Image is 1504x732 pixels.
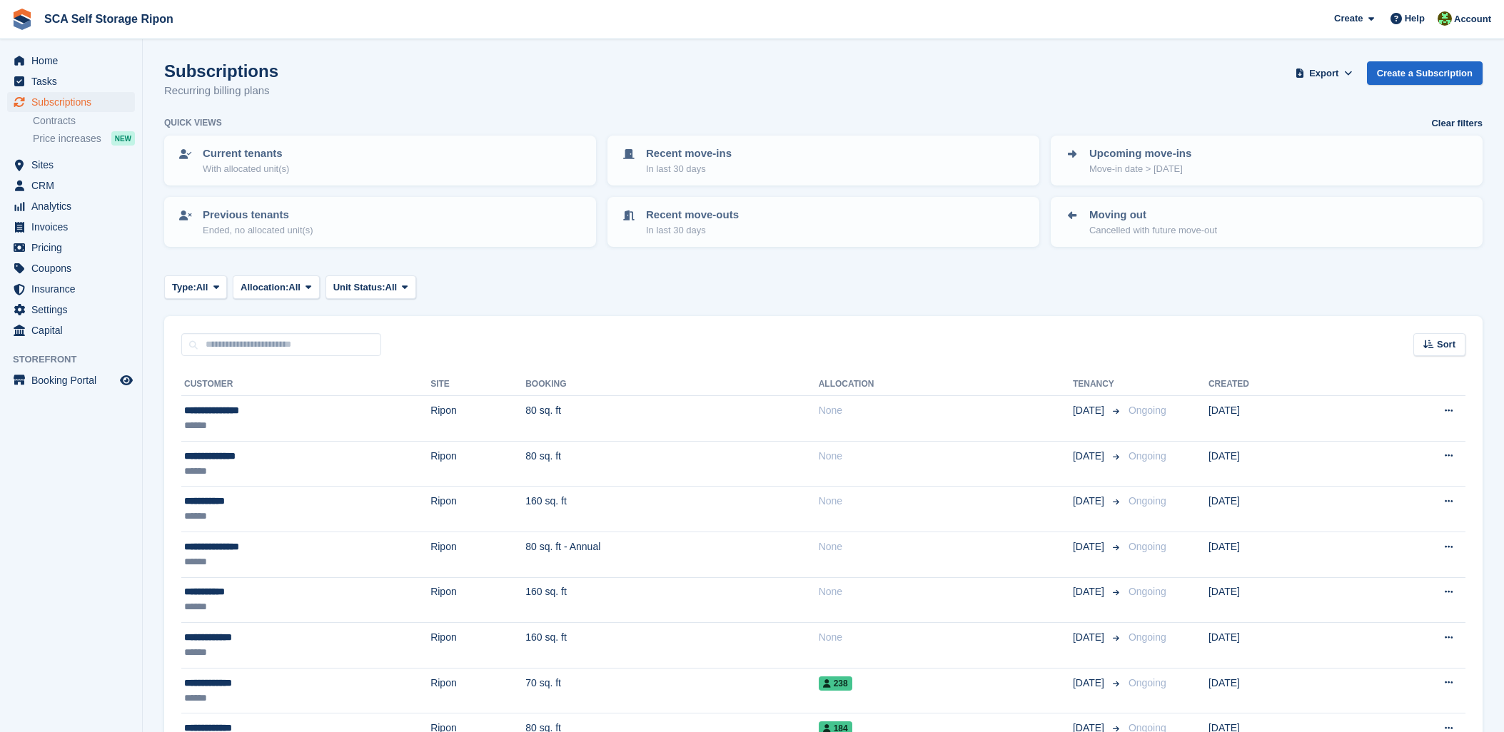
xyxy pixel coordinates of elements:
[525,532,818,577] td: 80 sq. ft - Annual
[164,83,278,99] p: Recurring billing plans
[31,258,117,278] span: Coupons
[1073,449,1107,464] span: [DATE]
[31,92,117,112] span: Subscriptions
[7,155,135,175] a: menu
[325,275,416,299] button: Unit Status: All
[241,280,288,295] span: Allocation:
[1129,405,1166,416] span: Ongoing
[1129,495,1166,507] span: Ongoing
[33,114,135,128] a: Contracts
[203,146,289,162] p: Current tenants
[646,146,732,162] p: Recent move-ins
[333,280,385,295] span: Unit Status:
[11,9,33,30] img: stora-icon-8386f47178a22dfd0bd8f6a31ec36ba5ce8667c1dd55bd0f319d3a0aa187defe.svg
[1129,450,1166,462] span: Ongoing
[430,441,525,487] td: Ripon
[7,258,135,278] a: menu
[7,370,135,390] a: menu
[7,196,135,216] a: menu
[430,668,525,713] td: Ripon
[525,623,818,669] td: 160 sq. ft
[181,373,430,396] th: Customer
[31,176,117,195] span: CRM
[13,352,142,367] span: Storefront
[31,320,117,340] span: Capital
[1431,116,1483,131] a: Clear filters
[646,162,732,176] p: In last 30 days
[430,623,525,669] td: Ripon
[7,300,135,320] a: menu
[1405,11,1425,26] span: Help
[646,223,739,238] p: In last 30 days
[203,162,289,176] p: With allocated unit(s)
[646,207,739,223] p: Recent move-outs
[1208,396,1357,442] td: [DATE]
[1437,337,1455,352] span: Sort
[7,92,135,112] a: menu
[31,238,117,258] span: Pricing
[1052,198,1481,245] a: Moving out Cancelled with future move-out
[1129,677,1166,688] span: Ongoing
[1208,441,1357,487] td: [DATE]
[1089,223,1217,238] p: Cancelled with future move-out
[31,279,117,299] span: Insurance
[1073,403,1107,418] span: [DATE]
[1208,668,1357,713] td: [DATE]
[1089,207,1217,223] p: Moving out
[31,196,117,216] span: Analytics
[118,372,135,389] a: Preview store
[203,223,313,238] p: Ended, no allocated unit(s)
[430,487,525,532] td: Ripon
[166,198,595,245] a: Previous tenants Ended, no allocated unit(s)
[609,137,1038,184] a: Recent move-ins In last 30 days
[430,577,525,623] td: Ripon
[1208,577,1357,623] td: [DATE]
[525,373,818,396] th: Booking
[164,61,278,81] h1: Subscriptions
[1208,623,1357,669] td: [DATE]
[1334,11,1363,26] span: Create
[1129,586,1166,597] span: Ongoing
[111,131,135,146] div: NEW
[288,280,301,295] span: All
[7,51,135,71] a: menu
[819,403,1073,418] div: None
[7,217,135,237] a: menu
[1073,584,1107,599] span: [DATE]
[1367,61,1483,85] a: Create a Subscription
[172,280,196,295] span: Type:
[1089,162,1191,176] p: Move-in date > [DATE]
[1073,494,1107,509] span: [DATE]
[7,238,135,258] a: menu
[1208,532,1357,577] td: [DATE]
[1073,676,1107,691] span: [DATE]
[819,676,852,691] span: 238
[819,373,1073,396] th: Allocation
[164,116,222,129] h6: Quick views
[430,396,525,442] td: Ripon
[609,198,1038,245] a: Recent move-outs In last 30 days
[7,279,135,299] a: menu
[31,370,117,390] span: Booking Portal
[1309,66,1338,81] span: Export
[1073,373,1123,396] th: Tenancy
[7,176,135,195] a: menu
[819,630,1073,645] div: None
[31,51,117,71] span: Home
[31,71,117,91] span: Tasks
[39,7,179,31] a: SCA Self Storage Ripon
[1073,630,1107,645] span: [DATE]
[33,132,101,146] span: Price increases
[819,494,1073,509] div: None
[1129,541,1166,552] span: Ongoing
[164,275,227,299] button: Type: All
[819,539,1073,554] div: None
[1454,12,1491,26] span: Account
[525,577,818,623] td: 160 sq. ft
[31,300,117,320] span: Settings
[525,441,818,487] td: 80 sq. ft
[1438,11,1452,26] img: Kelly Neesham
[385,280,398,295] span: All
[1129,631,1166,643] span: Ongoing
[1052,137,1481,184] a: Upcoming move-ins Move-in date > [DATE]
